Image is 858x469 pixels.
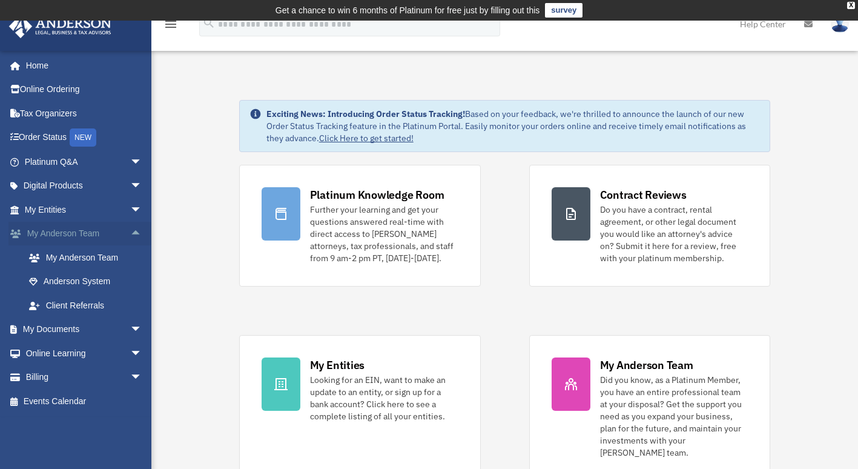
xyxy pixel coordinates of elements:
[130,174,154,199] span: arrow_drop_down
[130,365,154,390] span: arrow_drop_down
[8,78,160,102] a: Online Ordering
[8,101,160,125] a: Tax Organizers
[8,318,160,342] a: My Documentsarrow_drop_down
[545,3,582,18] a: survey
[831,15,849,33] img: User Pic
[266,108,465,119] strong: Exciting News: Introducing Order Status Tracking!
[70,128,96,147] div: NEW
[8,53,154,78] a: Home
[529,165,771,287] a: Contract Reviews Do you have a contract, rental agreement, or other legal document you would like...
[600,204,748,264] div: Do you have a contract, rental agreement, or other legal document you would like an attorney's ad...
[847,2,855,9] div: close
[600,187,687,202] div: Contract Reviews
[310,358,365,373] div: My Entities
[310,374,458,422] div: Looking for an EIN, want to make an update to an entity, or sign up for a bank account? Click her...
[319,133,414,144] a: Click Here to get started!
[600,358,693,373] div: My Anderson Team
[8,150,160,174] a: Platinum Q&Aarrow_drop_down
[8,222,160,246] a: My Anderson Teamarrow_drop_up
[130,222,154,247] span: arrow_drop_up
[130,198,154,222] span: arrow_drop_down
[8,365,160,390] a: Billingarrow_drop_down
[17,270,160,294] a: Anderson System
[17,293,160,318] a: Client Referrals
[202,16,216,30] i: search
[310,204,458,264] div: Further your learning and get your questions answered real-time with direct access to [PERSON_NAM...
[276,3,540,18] div: Get a chance to win 6 months of Platinum for free just by filling out this
[8,125,160,150] a: Order StatusNEW
[239,165,481,287] a: Platinum Knowledge Room Further your learning and get your questions answered real-time with dire...
[8,198,160,222] a: My Entitiesarrow_drop_down
[266,108,761,144] div: Based on your feedback, we're thrilled to announce the launch of our new Order Status Tracking fe...
[130,150,154,175] span: arrow_drop_down
[8,389,160,413] a: Events Calendar
[8,174,160,198] a: Digital Productsarrow_drop_down
[130,341,154,366] span: arrow_drop_down
[8,341,160,365] a: Online Learningarrow_drop_down
[5,15,115,38] img: Anderson Advisors Platinum Portal
[600,374,748,459] div: Did you know, as a Platinum Member, you have an entire professional team at your disposal? Get th...
[310,187,444,202] div: Platinum Knowledge Room
[130,318,154,342] span: arrow_drop_down
[17,245,160,270] a: My Anderson Team
[163,21,178,32] a: menu
[163,17,178,32] i: menu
